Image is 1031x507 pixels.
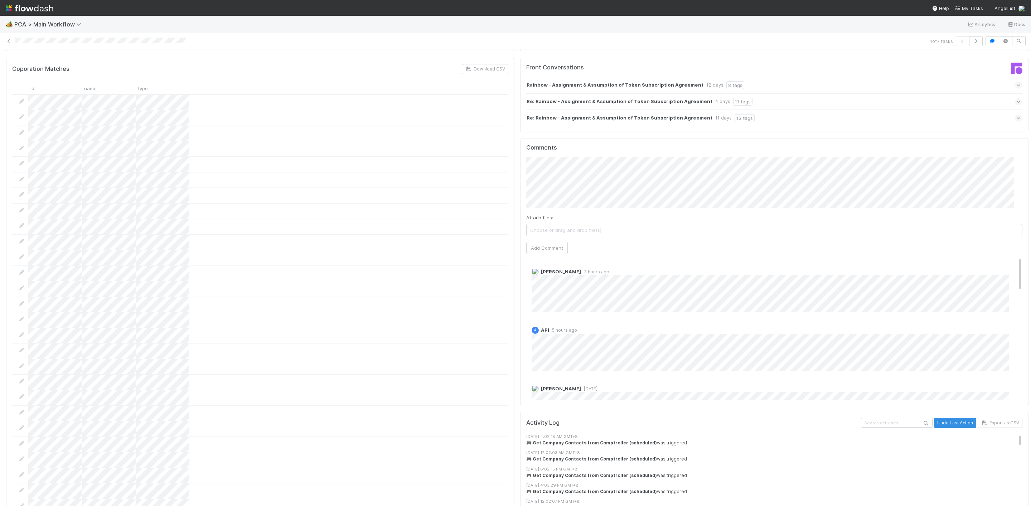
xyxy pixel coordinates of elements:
div: 13 tags [735,114,755,122]
div: [DATE] 12:02:07 PM GMT+8 [526,498,1031,504]
div: id [28,83,82,94]
img: avatar_d7f67417-030a-43ce-a3ce-a315a3ccfd08.png [1018,5,1025,12]
img: avatar_8fe3758e-7d23-4e6b-a9f5-b81892974716.png [532,268,539,275]
a: My Tasks [955,5,983,12]
span: [PERSON_NAME] [541,386,581,391]
h5: Comments [526,144,1022,151]
div: type [136,83,189,94]
span: Choose or drag and drop file(s) [527,224,1022,236]
div: was triggered [526,472,1031,479]
button: Download CSV [462,64,508,74]
strong: 🎮 Get Company Contacts from Comptroller (scheduled) [526,456,657,462]
div: API [532,327,539,334]
h5: Coporation Matches [12,65,69,73]
div: [DATE] 8:02:15 PM GMT+8 [526,466,1031,472]
div: was triggered [526,488,1031,495]
div: 8 tags [726,81,744,89]
span: [DATE] [581,386,597,391]
a: Analytics [967,20,996,29]
h5: Activity Log [526,419,860,426]
div: 11 days [715,114,732,122]
img: front-logo-b4b721b83371efbadf0a.svg [1011,63,1022,74]
div: 12 days [706,81,723,89]
strong: 🎮 Get Company Contacts from Comptroller (scheduled) [526,440,657,445]
span: PCA > Main Workflow [14,21,85,28]
h5: Front Conversations [526,64,769,71]
span: 3 hours ago [581,269,609,274]
strong: Re: Rainbow - Assignment & Assumption of Token Subscription Agreement [527,98,712,106]
strong: Re: Rainbow - Assignment & Assumption of Token Subscription Agreement [527,114,712,122]
input: Search activities... [861,418,933,428]
div: Help [932,5,949,12]
span: My Tasks [955,5,983,11]
span: 🏕️ [6,21,13,27]
span: A [534,328,537,332]
span: 5 hours ago [549,327,577,333]
div: [DATE] 4:03:29 PM GMT+8 [526,482,1031,488]
img: logo-inverted-e16ddd16eac7371096b0.svg [6,2,53,14]
span: 1 of 7 tasks [930,38,953,45]
div: name [82,83,136,94]
strong: 🎮 Get Company Contacts from Comptroller (scheduled) [526,489,657,494]
button: Export as CSV [978,418,1022,428]
button: Undo Last Action [934,418,976,428]
div: [DATE] 4:02:18 AM GMT+8 [526,434,1031,440]
div: 4 days [715,98,730,106]
span: AngelList [994,5,1015,11]
a: Docs [1007,20,1025,29]
div: [DATE] 12:02:03 AM GMT+8 [526,450,1031,456]
span: API [541,327,549,333]
label: Attach files: [526,214,553,221]
button: Add Comment [526,242,568,254]
div: 11 tags [733,98,752,106]
div: was triggered [526,440,1031,446]
span: [PERSON_NAME] [541,269,581,274]
img: avatar_09723091-72f1-4609-a252-562f76d82c66.png [532,385,539,392]
div: was triggered [526,456,1031,462]
strong: 🎮 Get Company Contacts from Comptroller (scheduled) [526,473,657,478]
strong: Rainbow - Assignment & Assumption of Token Subscription Agreement [527,81,703,89]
